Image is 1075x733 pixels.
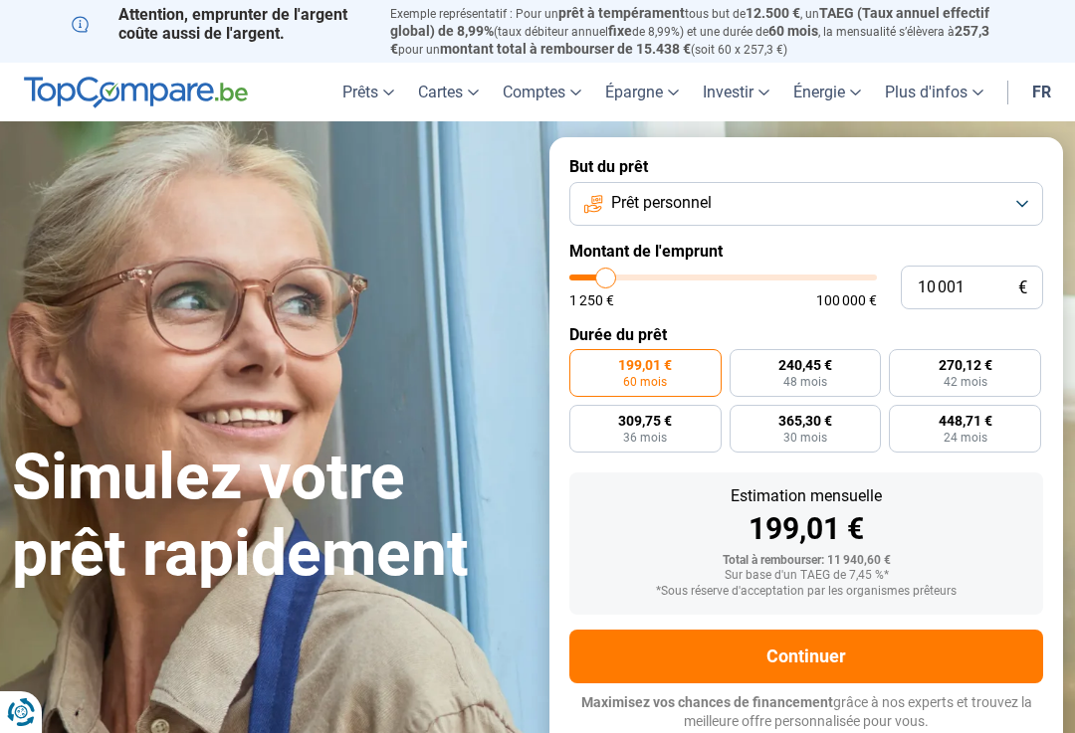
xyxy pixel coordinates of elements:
[611,192,712,214] span: Prêt personnel
[618,358,672,372] span: 199,01 €
[390,5,989,39] span: TAEG (Taux annuel effectif global) de 8,99%
[491,63,593,121] a: Comptes
[944,432,987,444] span: 24 mois
[406,63,491,121] a: Cartes
[330,63,406,121] a: Prêts
[390,5,1003,58] p: Exemple représentatif : Pour un tous but de , un (taux débiteur annuel de 8,99%) et une durée de ...
[569,293,614,307] span: 1 250 €
[778,414,832,428] span: 365,30 €
[746,5,800,21] span: 12.500 €
[623,376,667,388] span: 60 mois
[778,358,832,372] span: 240,45 €
[12,440,526,593] h1: Simulez votre prêt rapidement
[569,630,1043,683] button: Continuer
[585,554,1027,568] div: Total à rembourser: 11 940,60 €
[569,157,1043,176] label: But du prêt
[939,414,992,428] span: 448,71 €
[783,432,827,444] span: 30 mois
[939,358,992,372] span: 270,12 €
[581,694,833,710] span: Maximisez vos chances de financement
[593,63,691,121] a: Épargne
[944,376,987,388] span: 42 mois
[24,77,248,108] img: TopCompare
[618,414,672,428] span: 309,75 €
[691,63,781,121] a: Investir
[608,23,632,39] span: fixe
[390,23,989,57] span: 257,3 €
[783,376,827,388] span: 48 mois
[816,293,877,307] span: 100 000 €
[72,5,366,43] p: Attention, emprunter de l'argent coûte aussi de l'argent.
[440,41,691,57] span: montant total à rembourser de 15.438 €
[585,488,1027,504] div: Estimation mensuelle
[569,693,1043,732] p: grâce à nos experts et trouvez la meilleure offre personnalisée pour vous.
[781,63,873,121] a: Énergie
[1020,63,1063,121] a: fr
[585,514,1027,544] div: 199,01 €
[585,585,1027,599] div: *Sous réserve d'acceptation par les organismes prêteurs
[558,5,685,21] span: prêt à tempérament
[569,182,1043,226] button: Prêt personnel
[569,242,1043,261] label: Montant de l'emprunt
[623,432,667,444] span: 36 mois
[1018,279,1027,296] span: €
[768,23,818,39] span: 60 mois
[873,63,995,121] a: Plus d'infos
[569,325,1043,344] label: Durée du prêt
[585,569,1027,583] div: Sur base d'un TAEG de 7,45 %*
